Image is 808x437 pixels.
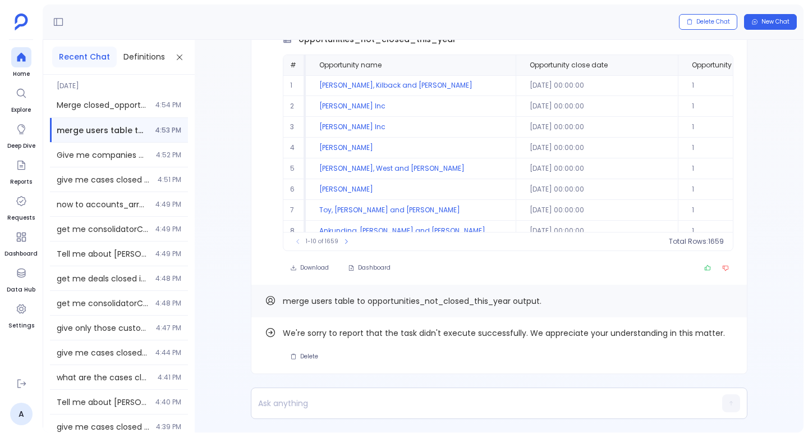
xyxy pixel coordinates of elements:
[117,47,172,67] button: Definitions
[57,149,149,161] span: Give me companies with ARR greater than 100k
[283,96,306,117] td: 2
[57,322,149,334] span: give only those customers with name start with 'A' from step 3
[516,96,678,117] td: [DATE] 00:00:00
[155,348,181,357] span: 4:44 PM
[57,298,149,309] span: get me consolidatorColumns from message summary table // only 10 details i need
[306,237,338,246] span: 1-10 of 1659
[306,158,516,179] td: [PERSON_NAME], West and [PERSON_NAME]
[10,177,32,186] span: Reports
[8,321,34,330] span: Settings
[11,47,31,79] a: Home
[57,372,151,383] span: what are the cases closed in last 2 years quarter 3
[57,99,149,111] span: Merge closed_opportunities_not_this_year to users table, and give all records for users.
[306,117,516,138] td: [PERSON_NAME] Inc
[516,158,678,179] td: [DATE] 00:00:00
[7,142,35,151] span: Deep Dive
[57,248,149,260] span: Tell me about Schultz and Sons
[10,403,33,425] a: A
[283,158,306,179] td: 5
[283,117,306,138] td: 3
[50,75,188,90] span: [DATE]
[7,213,35,222] span: Requests
[11,70,31,79] span: Home
[283,260,336,276] button: Download
[669,237,708,246] span: Total Rows:
[11,106,31,115] span: Explore
[156,151,181,160] span: 4:52 PM
[306,179,516,200] td: [PERSON_NAME]
[283,200,306,221] td: 7
[283,221,306,242] td: 8
[679,14,737,30] button: Delete Chat
[155,299,181,308] span: 4:48 PM
[516,200,678,221] td: [DATE] 00:00:00
[155,126,181,135] span: 4:53 PM
[15,13,28,30] img: petavue logo
[155,101,181,110] span: 4:54 PM
[283,295,541,307] span: merge users table to opportunities_not_closed_this_year output.
[306,138,516,158] td: [PERSON_NAME]
[155,398,181,407] span: 4:40 PM
[11,83,31,115] a: Explore
[57,273,149,284] span: get me deals closed in last 2 years
[8,299,34,330] a: Settings
[283,138,306,158] td: 4
[155,225,181,234] span: 4:49 PM
[283,179,306,200] td: 6
[358,264,391,272] span: Dashboard
[516,117,678,138] td: [DATE] 00:00:00
[7,191,35,222] a: Requests
[4,227,38,258] a: Dashboard
[319,61,382,70] span: Opportunity name
[516,138,678,158] td: [DATE] 00:00:00
[7,285,35,294] span: Data Hub
[696,18,730,26] span: Delete Chat
[156,422,181,431] span: 4:39 PM
[155,200,181,209] span: 4:49 PM
[7,263,35,294] a: Data Hub
[290,60,296,70] span: #
[708,237,724,246] span: 1659
[57,397,149,408] span: Tell me about Gibson - Sporer
[7,119,35,151] a: Deep Dive
[692,61,757,70] span: Opportunity closed
[306,75,516,96] td: [PERSON_NAME], Kilback and [PERSON_NAME]
[57,174,151,185] span: give me cases closed not in the q3 of last year and opportunities closed in the next 3 quarters
[530,61,608,70] span: Opportunity close date
[299,34,456,45] span: opportunities_not_closed_this_year
[57,125,148,136] span: merge users table to opportunities_not_closed_this_year output.
[300,353,318,361] span: Delete
[744,14,797,30] button: New Chat
[155,249,181,258] span: 4:49 PM
[57,199,149,210] span: now to accounts_arr_less_than_500k, add associated users table details
[516,221,678,242] td: [DATE] 00:00:00
[158,373,181,382] span: 4:41 PM
[57,224,149,235] span: get me consolidatorColumns from message summary table is greater then 10
[158,175,181,184] span: 4:51 PM
[306,221,516,242] td: Ankunding, [PERSON_NAME] and [PERSON_NAME]
[283,349,325,365] button: Delete
[341,260,398,276] button: Dashboard
[57,421,149,433] span: give me cases closed in the last year q2
[306,96,516,117] td: [PERSON_NAME] Inc
[283,75,306,96] td: 1
[516,75,678,96] td: [DATE] 00:00:00
[10,155,32,186] a: Reports
[300,264,329,272] span: Download
[4,249,38,258] span: Dashboard
[57,347,149,358] span: give me cases closed in the next year q3
[516,179,678,200] td: [DATE] 00:00:00
[155,274,181,283] span: 4:48 PM
[306,200,516,221] td: Toy, [PERSON_NAME] and [PERSON_NAME]
[156,324,181,333] span: 4:47 PM
[52,47,117,67] button: Recent Chat
[761,18,789,26] span: New Chat
[283,326,733,340] span: We're sorry to report that the task didn't execute successfully. We appreciate your understanding...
